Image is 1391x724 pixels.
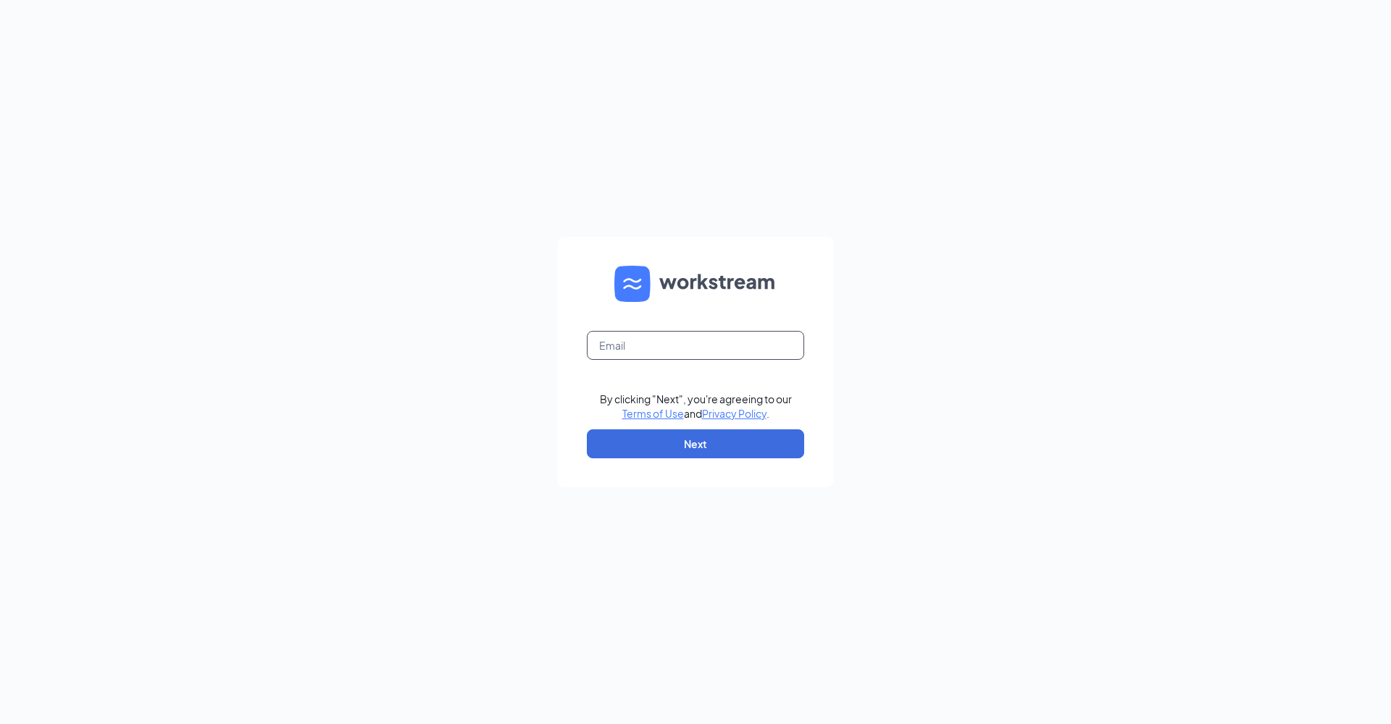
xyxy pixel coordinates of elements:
a: Privacy Policy [702,407,766,420]
input: Email [587,331,804,360]
button: Next [587,429,804,458]
img: WS logo and Workstream text [614,266,777,302]
div: By clicking "Next", you're agreeing to our and . [600,392,792,421]
a: Terms of Use [622,407,684,420]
